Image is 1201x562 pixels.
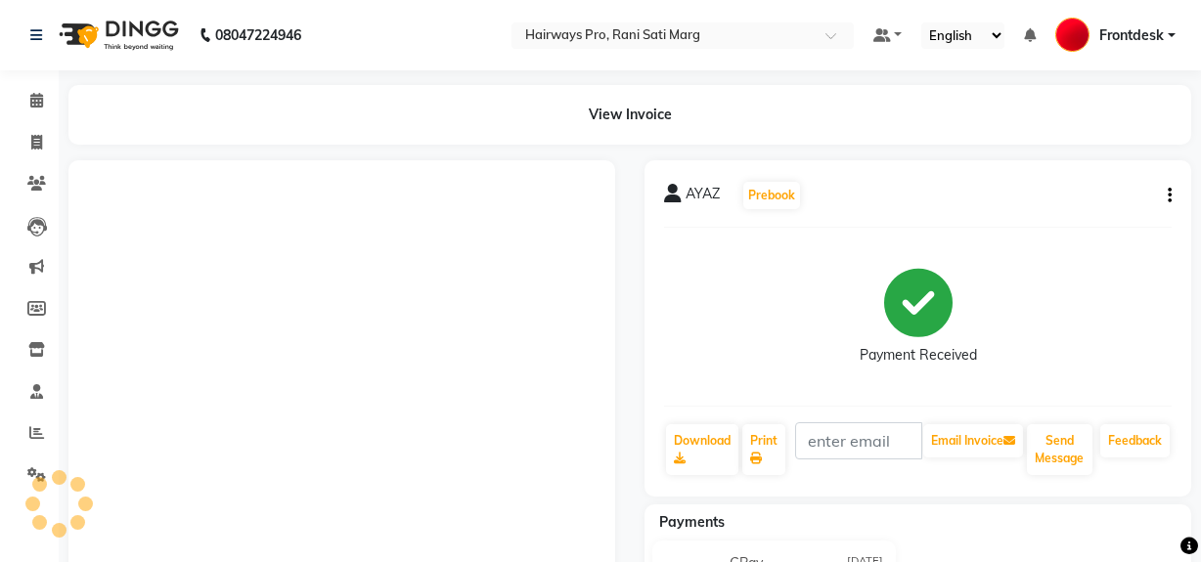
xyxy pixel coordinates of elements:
[743,182,800,209] button: Prebook
[215,8,301,63] b: 08047224946
[686,184,720,211] span: AYAZ
[742,424,785,475] a: Print
[659,513,725,531] span: Payments
[68,85,1191,145] div: View Invoice
[795,422,922,459] input: enter email
[1027,424,1092,475] button: Send Message
[923,424,1023,457] button: Email Invoice
[50,8,184,63] img: logo
[1099,25,1164,46] span: Frontdesk
[1100,424,1170,457] a: Feedback
[666,424,738,475] a: Download
[1055,18,1090,52] img: Frontdesk
[860,345,977,366] div: Payment Received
